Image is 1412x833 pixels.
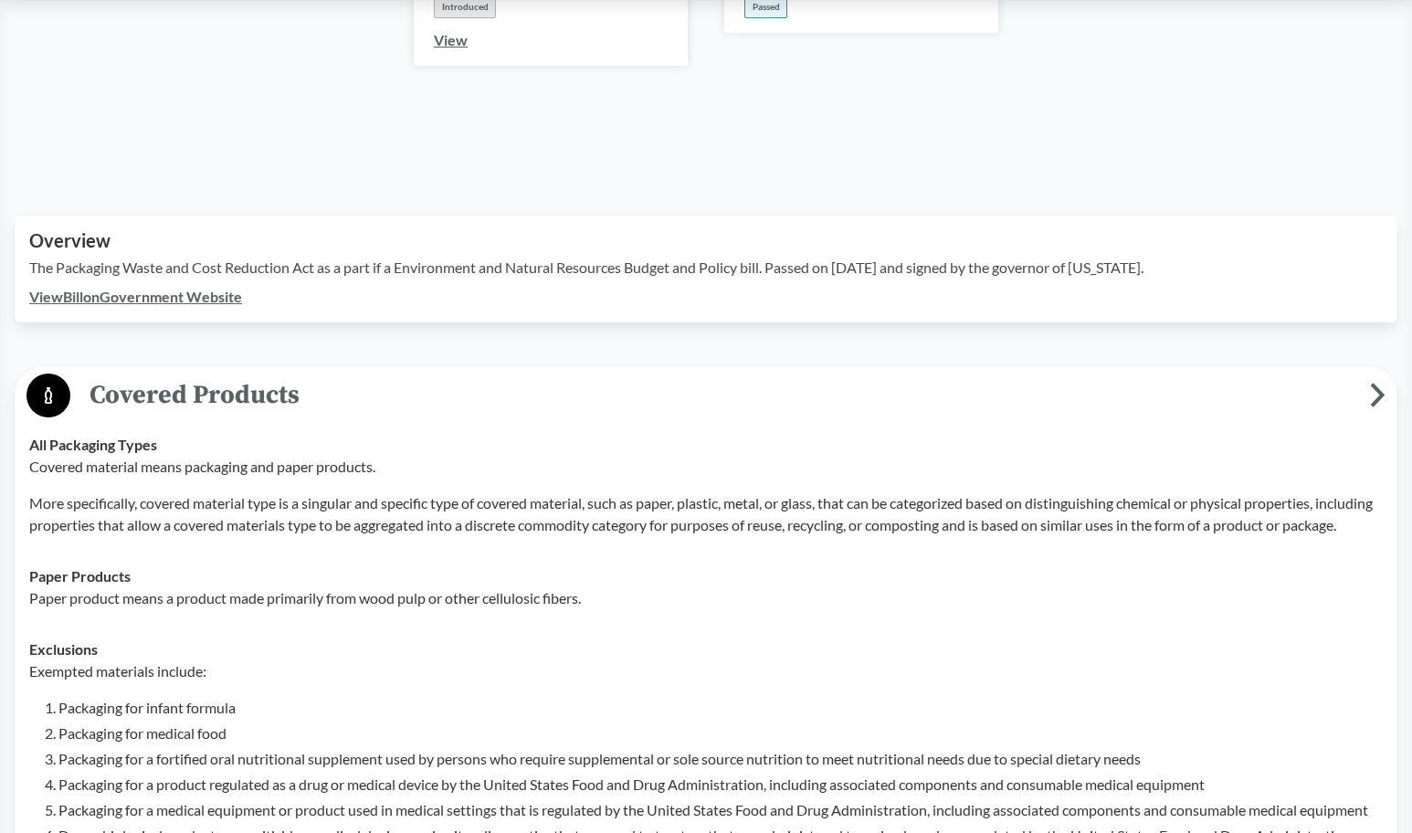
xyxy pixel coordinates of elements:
[58,722,1383,744] li: Packaging for medical food
[58,748,1383,770] li: Packaging for a fortified oral nutritional supplement used by persons who require supplemental or...
[29,230,1383,251] h2: Overview
[29,567,131,585] strong: Paper Products
[58,774,1383,796] li: Packaging for a product regulated as a drug or medical device by the United States Food and Drug ...
[29,587,1383,609] p: Paper product means a product made primarily from wood pulp or other cellulosic fibers.
[434,31,468,48] a: View
[21,373,1391,419] button: Covered Products
[29,456,1383,478] p: Covered material means packaging and paper products.
[29,257,1383,279] p: The Packaging Waste and Cost Reduction Act as a part if a Environment and Natural Resources Budge...
[58,697,1383,719] li: Packaging for infant formula
[70,374,1370,416] span: Covered Products
[58,799,1383,821] li: Packaging for a medical equipment or product used in medical settings that is regulated by the Un...
[29,640,98,658] strong: Exclusions
[29,436,157,453] strong: All Packaging Types
[29,492,1383,536] p: More specifically, covered material type is a singular and specific type of covered material, suc...
[29,288,242,305] a: ViewBillonGovernment Website
[29,660,1383,682] p: Exempted materials include:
